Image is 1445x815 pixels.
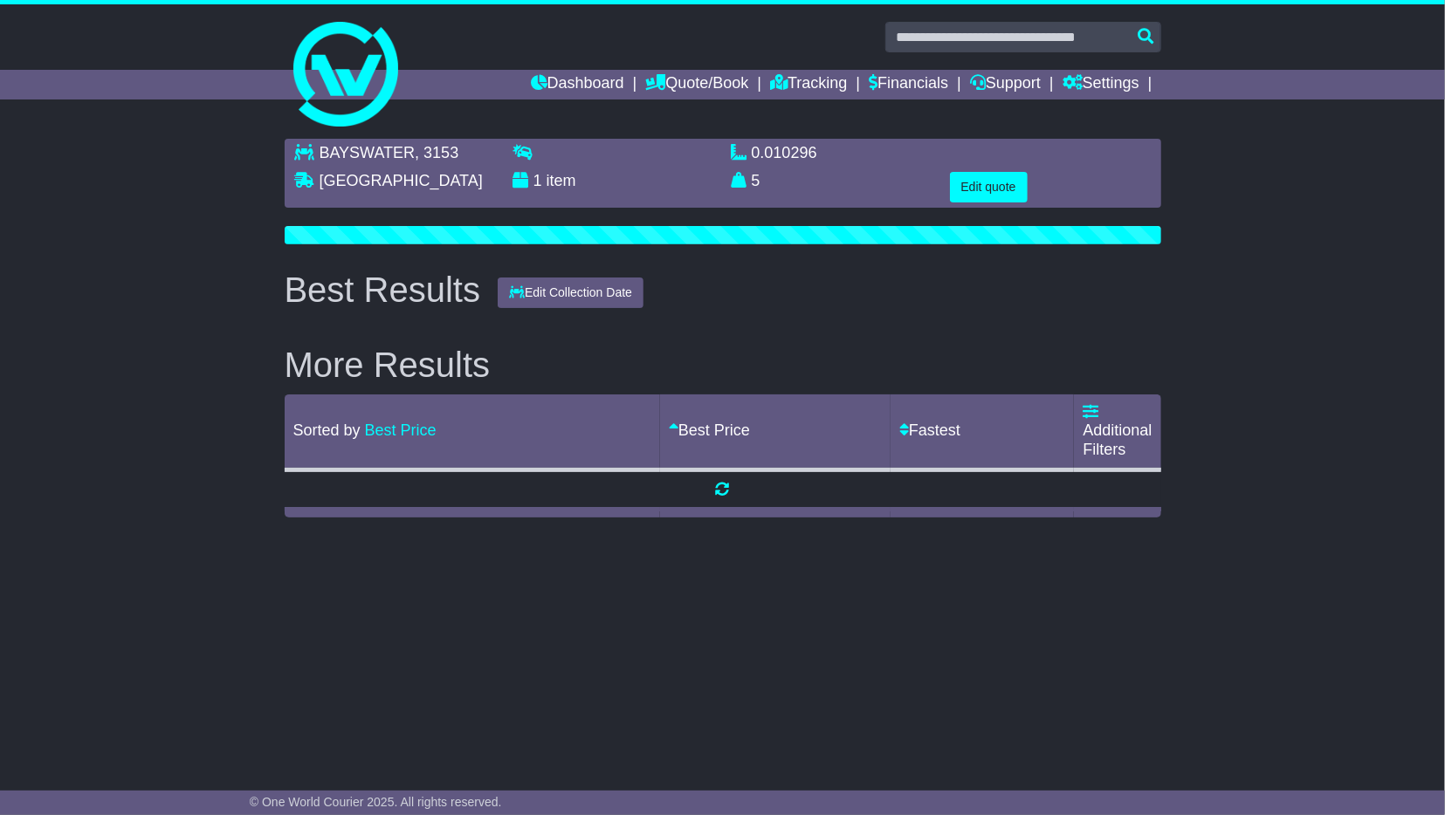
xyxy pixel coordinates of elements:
[415,144,458,161] span: , 3153
[770,70,847,99] a: Tracking
[320,172,483,189] span: [GEOGRAPHIC_DATA]
[250,795,502,809] span: © One World Courier 2025. All rights reserved.
[547,172,576,189] span: item
[276,271,490,309] div: Best Results
[498,277,643,308] button: Edit Collection Date
[531,70,624,99] a: Dashboard
[669,421,750,439] a: Best Price
[869,70,948,99] a: Financials
[752,172,760,189] span: 5
[645,70,748,99] a: Quote/Book
[320,144,416,161] span: BAYSWATER
[365,421,437,439] a: Best Price
[293,421,361,439] span: Sorted by
[899,421,960,439] a: Fastest
[752,144,817,161] span: 0.010296
[950,172,1028,202] button: Edit quote
[1083,403,1152,458] a: Additional Filters
[533,172,542,189] span: 1
[970,70,1041,99] a: Support
[285,346,1161,384] h2: More Results
[1063,70,1139,99] a: Settings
